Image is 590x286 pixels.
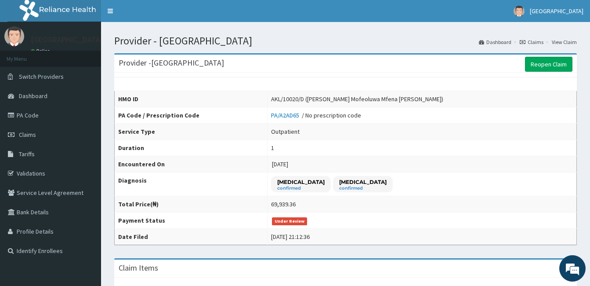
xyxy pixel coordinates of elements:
[339,186,387,191] small: confirmed
[19,73,64,81] span: Switch Providers
[520,38,543,46] a: Claims
[19,150,35,158] span: Tariffs
[514,6,525,17] img: User Image
[271,200,296,209] div: 69,939.36
[479,38,511,46] a: Dashboard
[115,91,268,107] th: HMO ID
[115,196,268,213] th: Total Price(₦)
[115,140,268,156] th: Duration
[271,111,361,120] div: / No prescription code
[115,172,268,196] th: Diagnosis
[525,57,572,72] a: Reopen Claim
[552,38,577,46] a: View Claim
[114,35,577,47] h1: Provider - [GEOGRAPHIC_DATA]
[115,213,268,229] th: Payment Status
[115,229,268,245] th: Date Filed
[277,178,325,186] p: [MEDICAL_DATA]
[19,92,47,100] span: Dashboard
[271,127,300,136] div: Outpatient
[31,36,103,44] p: [GEOGRAPHIC_DATA]
[119,59,224,67] h3: Provider - [GEOGRAPHIC_DATA]
[339,178,387,186] p: [MEDICAL_DATA]
[277,186,325,191] small: confirmed
[271,111,302,119] a: PA/A2AD65
[119,264,158,272] h3: Claim Items
[115,124,268,140] th: Service Type
[271,232,310,241] div: [DATE] 21:12:36
[115,156,268,172] th: Encountered On
[19,131,36,139] span: Claims
[31,48,52,54] a: Online
[272,217,308,225] span: Under Review
[271,95,443,103] div: AKL/10020/D ([PERSON_NAME] Mofeoluwa Mfena [PERSON_NAME])
[115,107,268,124] th: PA Code / Prescription Code
[272,160,288,168] span: [DATE]
[271,143,274,152] div: 1
[530,7,583,15] span: [GEOGRAPHIC_DATA]
[4,26,24,46] img: User Image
